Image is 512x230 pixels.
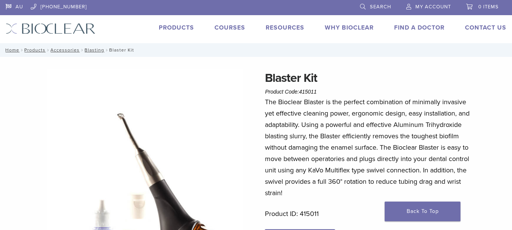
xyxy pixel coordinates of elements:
[265,96,473,199] p: The Bioclear Blaster is the perfect combination of minimally invasive yet effective cleaning powe...
[159,24,194,31] a: Products
[3,47,19,53] a: Home
[265,89,316,95] span: Product Code:
[265,69,473,87] h1: Blaster Kit
[45,48,50,52] span: /
[266,24,304,31] a: Resources
[394,24,445,31] a: Find A Doctor
[104,48,109,52] span: /
[370,4,391,10] span: Search
[50,47,80,53] a: Accessories
[385,202,460,221] a: Back To Top
[265,208,473,219] p: Product ID: 415011
[299,89,317,95] span: 415011
[24,47,45,53] a: Products
[415,4,451,10] span: My Account
[478,4,499,10] span: 0 items
[6,23,96,34] img: Bioclear
[80,48,85,52] span: /
[465,24,506,31] a: Contact Us
[19,48,24,52] span: /
[85,47,104,53] a: Blasting
[215,24,245,31] a: Courses
[325,24,374,31] a: Why Bioclear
